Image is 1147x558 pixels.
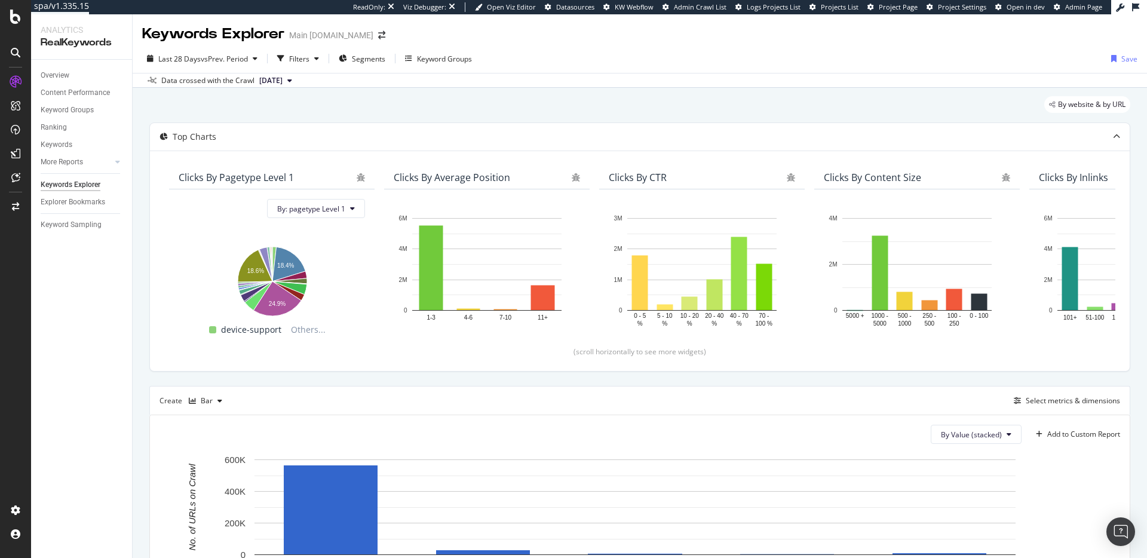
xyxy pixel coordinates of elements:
[609,171,667,183] div: Clicks By CTR
[1044,246,1053,253] text: 4M
[378,31,385,39] div: arrow-right-arrow-left
[272,49,324,68] button: Filters
[1044,215,1053,222] text: 6M
[846,312,864,319] text: 5000 +
[225,486,246,496] text: 400K
[867,2,918,12] a: Project Page
[1009,394,1120,408] button: Select metrics & dimensions
[931,425,1022,444] button: By Value (stacked)
[1106,517,1135,546] div: Open Intercom Messenger
[269,301,286,308] text: 24.9%
[394,212,580,328] svg: A chart.
[184,391,227,410] button: Bar
[609,212,795,328] svg: A chart.
[41,139,72,151] div: Keywords
[737,320,742,327] text: %
[352,54,385,64] span: Segments
[173,131,216,143] div: Top Charts
[872,312,888,319] text: 1000 -
[41,87,110,99] div: Content Performance
[487,2,536,11] span: Open Viz Editor
[1058,101,1125,108] span: By website & by URL
[756,320,772,327] text: 100 %
[572,173,580,182] div: bug
[1106,49,1137,68] button: Save
[927,2,986,12] a: Project Settings
[164,347,1115,357] div: (scroll horizontally to see more widgets)
[417,54,472,64] div: Keyword Groups
[499,314,511,321] text: 7-10
[705,312,724,319] text: 20 - 40
[787,173,795,182] div: bug
[1039,171,1108,183] div: Clicks By Inlinks
[662,320,667,327] text: %
[400,49,477,68] button: Keyword Groups
[1065,2,1102,11] span: Admin Page
[1002,173,1010,182] div: bug
[404,307,407,314] text: 0
[759,312,769,319] text: 70 -
[829,215,838,222] text: 4M
[41,69,124,82] a: Overview
[1063,314,1077,321] text: 101+
[614,246,622,253] text: 2M
[225,518,246,528] text: 200K
[399,246,407,253] text: 4M
[1031,425,1120,444] button: Add to Custom Report
[970,312,989,319] text: 0 - 100
[545,2,594,12] a: Datasources
[41,219,124,231] a: Keyword Sampling
[201,397,213,404] div: Bar
[201,54,248,64] span: vs Prev. Period
[730,312,749,319] text: 40 - 70
[941,430,1002,440] span: By Value (stacked)
[614,277,622,283] text: 1M
[735,2,801,12] a: Logs Projects List
[160,391,227,410] div: Create
[663,2,726,12] a: Admin Crawl List
[41,179,100,191] div: Keywords Explorer
[674,2,726,11] span: Admin Crawl List
[615,2,654,11] span: KW Webflow
[41,219,102,231] div: Keyword Sampling
[898,320,912,327] text: 1000
[41,196,105,209] div: Explorer Bookmarks
[824,212,1010,328] svg: A chart.
[403,2,446,12] div: Viz Debugger:
[334,49,390,68] button: Segments
[179,241,365,318] svg: A chart.
[1049,307,1053,314] text: 0
[41,36,122,50] div: RealKeywords
[357,173,365,182] div: bug
[161,75,254,86] div: Data crossed with the Crawl
[1044,96,1130,113] div: legacy label
[187,464,197,551] text: No. of URLs on Crawl
[687,320,692,327] text: %
[41,24,122,36] div: Analytics
[634,312,646,319] text: 0 - 5
[603,2,654,12] a: KW Webflow
[809,2,858,12] a: Projects List
[289,29,373,41] div: Main [DOMAIN_NAME]
[614,215,622,222] text: 3M
[995,2,1045,12] a: Open in dev
[947,312,961,319] text: 100 -
[879,2,918,11] span: Project Page
[41,121,67,134] div: Ranking
[225,455,246,465] text: 600K
[41,87,124,99] a: Content Performance
[711,320,717,327] text: %
[41,179,124,191] a: Keywords Explorer
[938,2,986,11] span: Project Settings
[898,312,912,319] text: 500 -
[142,24,284,44] div: Keywords Explorer
[924,320,934,327] text: 500
[1121,54,1137,64] div: Save
[289,54,309,64] div: Filters
[949,320,959,327] text: 250
[41,139,124,151] a: Keywords
[179,171,294,183] div: Clicks By pagetype Level 1
[158,54,201,64] span: Last 28 Days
